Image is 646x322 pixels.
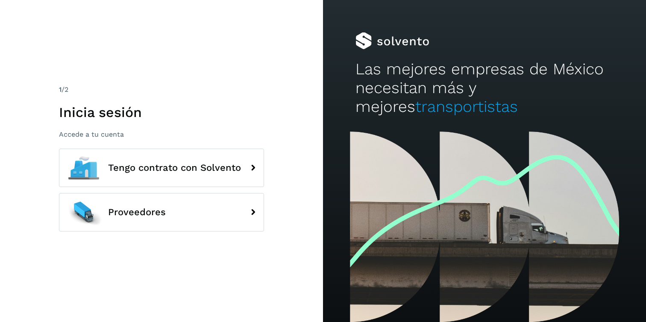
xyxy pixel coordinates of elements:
[108,207,166,217] span: Proveedores
[59,85,264,95] div: /2
[59,85,62,94] span: 1
[108,163,241,173] span: Tengo contrato con Solvento
[59,130,264,138] p: Accede a tu cuenta
[355,60,614,117] h2: Las mejores empresas de México necesitan más y mejores
[59,193,264,231] button: Proveedores
[59,149,264,187] button: Tengo contrato con Solvento
[59,104,264,120] h1: Inicia sesión
[415,97,518,116] span: transportistas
